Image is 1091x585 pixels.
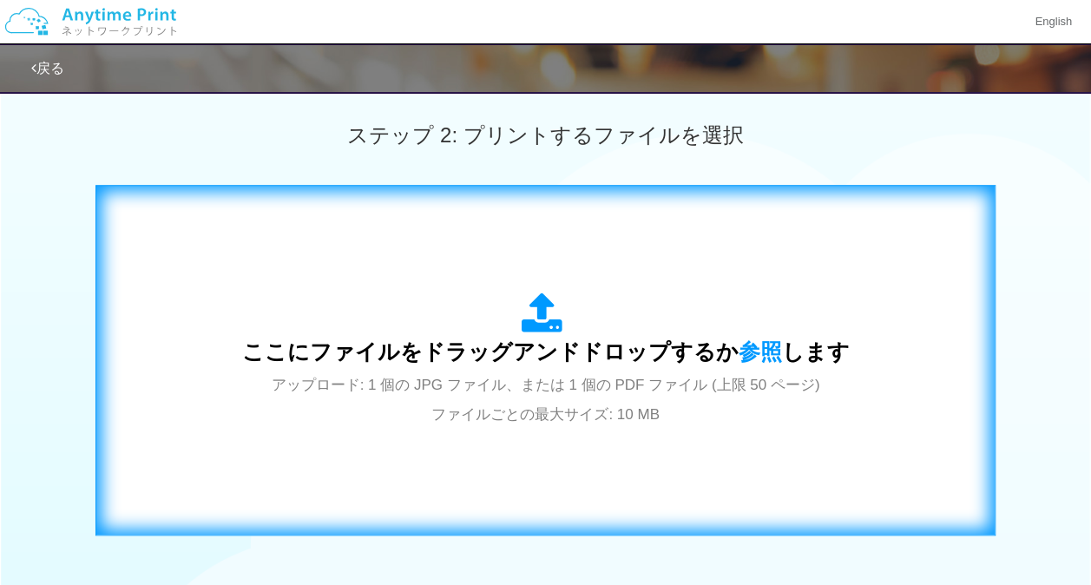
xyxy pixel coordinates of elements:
[739,339,782,364] span: 参照
[347,123,743,147] span: ステップ 2: プリントするファイルを選択
[31,61,64,76] a: 戻る
[242,339,850,364] span: ここにファイルをドラッグアンドドロップするか します
[272,377,820,423] span: アップロード: 1 個の JPG ファイル、または 1 個の PDF ファイル (上限 50 ページ) ファイルごとの最大サイズ: 10 MB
